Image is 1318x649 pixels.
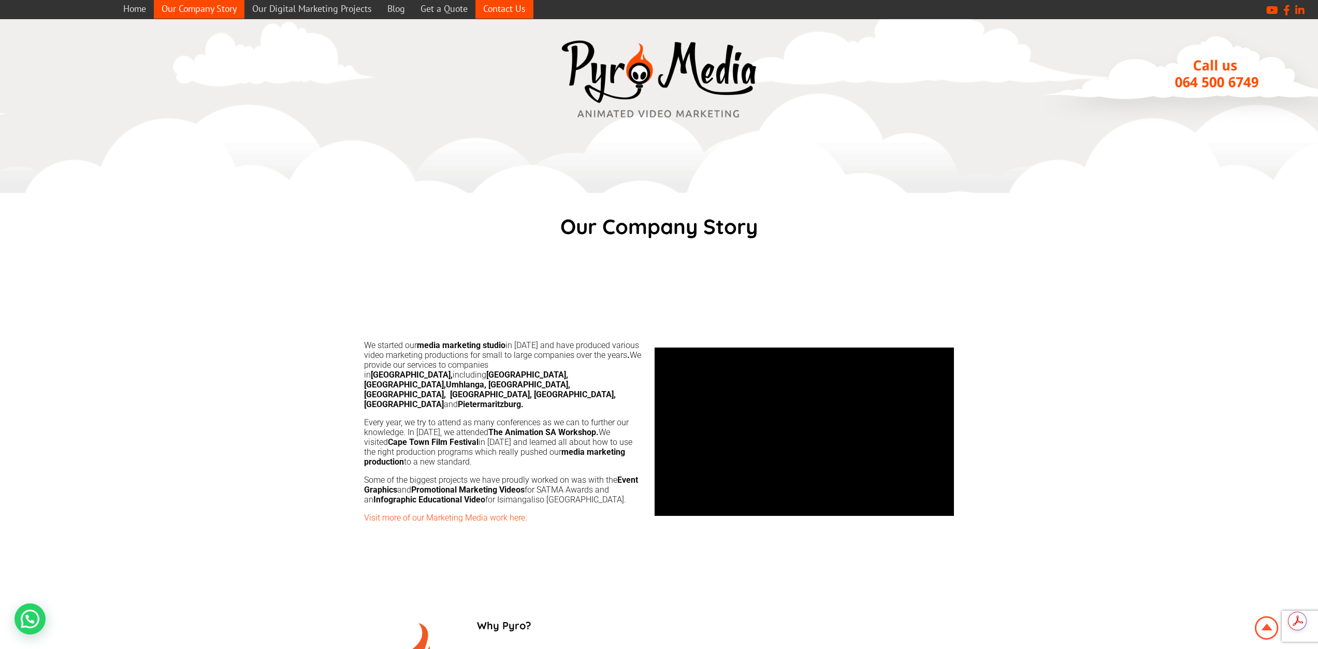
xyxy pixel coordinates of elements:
img: video marketing media company westville durban logo [556,35,763,124]
strong: . [627,350,630,360]
strong: Event Graphics [364,475,638,495]
iframe: Need to increase web traffic and customer conversions? Video marketing is the way of the future! [655,348,954,516]
a: video marketing media company westville durban logo [556,35,763,126]
strong: Promotional Marketing Videos [411,485,525,495]
p: We started our in [DATE] and have produced various video marketing productions for small to large... [364,340,645,409]
p: Some of the biggest projects we have proudly worked on was with the and for SATMA Awards and an f... [364,475,645,504]
strong: The Animation SA Workshop. [488,427,599,437]
p: Every year, we try to attend as many conferences as we can to further our knowledge. In [DATE], w... [364,417,645,467]
img: Animation Studio South Africa [1253,614,1281,642]
b: [GEOGRAPHIC_DATA], [GEOGRAPHIC_DATA], [364,370,568,390]
strong: media marketing studio [417,340,505,350]
strong: Umhlanga, [GEOGRAPHIC_DATA], [GEOGRAPHIC_DATA], [GEOGRAPHIC_DATA], [GEOGRAPHIC_DATA], [GEOGRAPHIC... [364,380,616,409]
strong: Cape Town Film Festival [388,437,479,447]
strong: [GEOGRAPHIC_DATA], [371,370,453,380]
b: media marketing production [364,447,625,467]
h5: Why Pyro? [477,621,944,631]
strong: Pietermaritzburg. [458,399,524,409]
a: Visit more of our Marketing Media work here. [364,513,527,523]
b: Infographic Educational Video [373,495,485,504]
